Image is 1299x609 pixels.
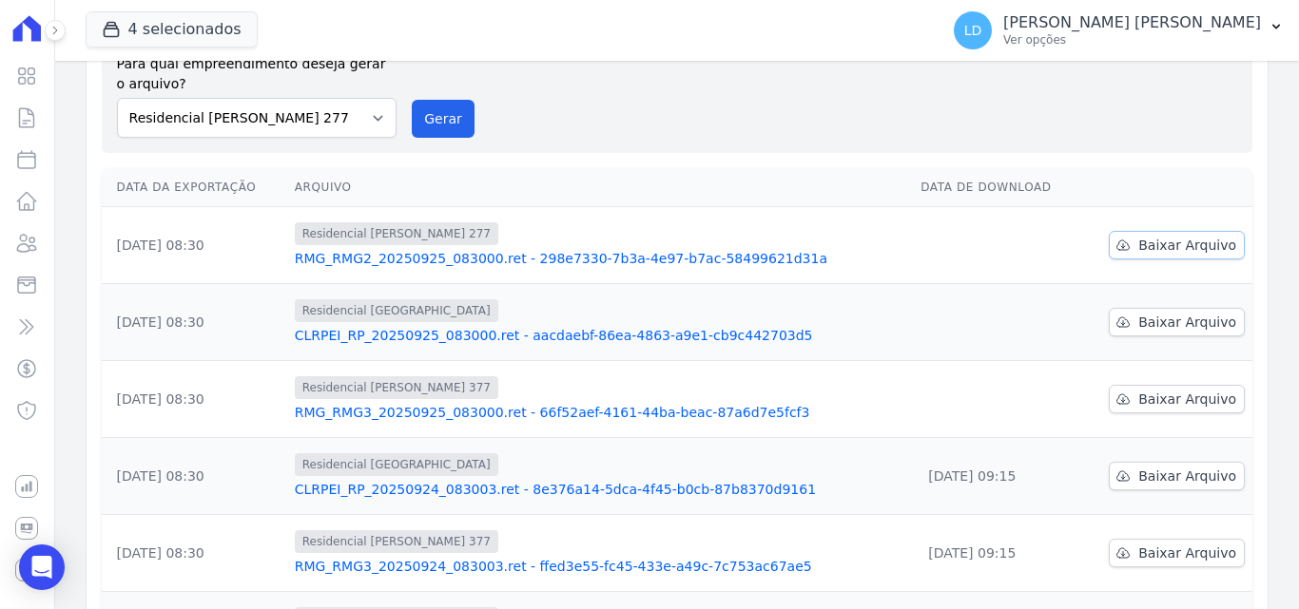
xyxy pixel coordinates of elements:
[102,168,287,207] th: Data da Exportação
[1003,32,1261,48] p: Ver opções
[295,222,498,245] span: Residencial [PERSON_NAME] 277
[295,453,498,476] span: Residencial [GEOGRAPHIC_DATA]
[1109,462,1245,490] a: Baixar Arquivo
[1109,308,1245,336] a: Baixar Arquivo
[295,530,498,553] span: Residencial [PERSON_NAME] 377
[86,11,258,48] button: 4 selecionados
[913,168,1079,207] th: Data de Download
[295,299,498,322] span: Residencial [GEOGRAPHIC_DATA]
[287,168,914,207] th: Arquivo
[1109,385,1245,413] a: Baixar Arquivo
[1109,231,1245,259] a: Baixar Arquivo
[964,24,982,37] span: LD
[295,326,906,345] a: CLRPEI_RP_20250925_083000.ret - aacdaebf-86ea-4863-a9e1-cb9c442703d5
[1003,13,1261,32] p: [PERSON_NAME] [PERSON_NAME]
[1138,390,1236,409] span: Baixar Arquivo
[1138,313,1236,332] span: Baixar Arquivo
[102,438,287,515] td: [DATE] 08:30
[1138,543,1236,562] span: Baixar Arquivo
[102,515,287,592] td: [DATE] 08:30
[1109,539,1245,567] a: Baixar Arquivo
[295,403,906,422] a: RMG_RMG3_20250925_083000.ret - 66f52aef-4161-44ba-beac-87a6d7e5fcf3
[295,557,906,576] a: RMG_RMG3_20250924_083003.ret - ffed3e55-fc45-433e-a49c-7c753ac67ae5
[412,100,475,138] button: Gerar
[102,207,287,284] td: [DATE] 08:30
[1138,236,1236,255] span: Baixar Arquivo
[102,284,287,361] td: [DATE] 08:30
[295,249,906,268] a: RMG_RMG2_20250925_083000.ret - 298e7330-7b3a-4e97-b7ac-58499621d31a
[19,544,65,590] div: Open Intercom Messenger
[295,480,906,499] a: CLRPEI_RP_20250924_083003.ret - 8e376a14-5dca-4f45-b0cb-87b8370d9161
[1138,466,1236,485] span: Baixar Arquivo
[939,4,1299,57] button: LD [PERSON_NAME] [PERSON_NAME] Ver opções
[102,361,287,438] td: [DATE] 08:30
[913,438,1079,515] td: [DATE] 09:15
[117,47,397,94] label: Para qual empreendimento deseja gerar o arquivo?
[295,376,498,399] span: Residencial [PERSON_NAME] 377
[913,515,1079,592] td: [DATE] 09:15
